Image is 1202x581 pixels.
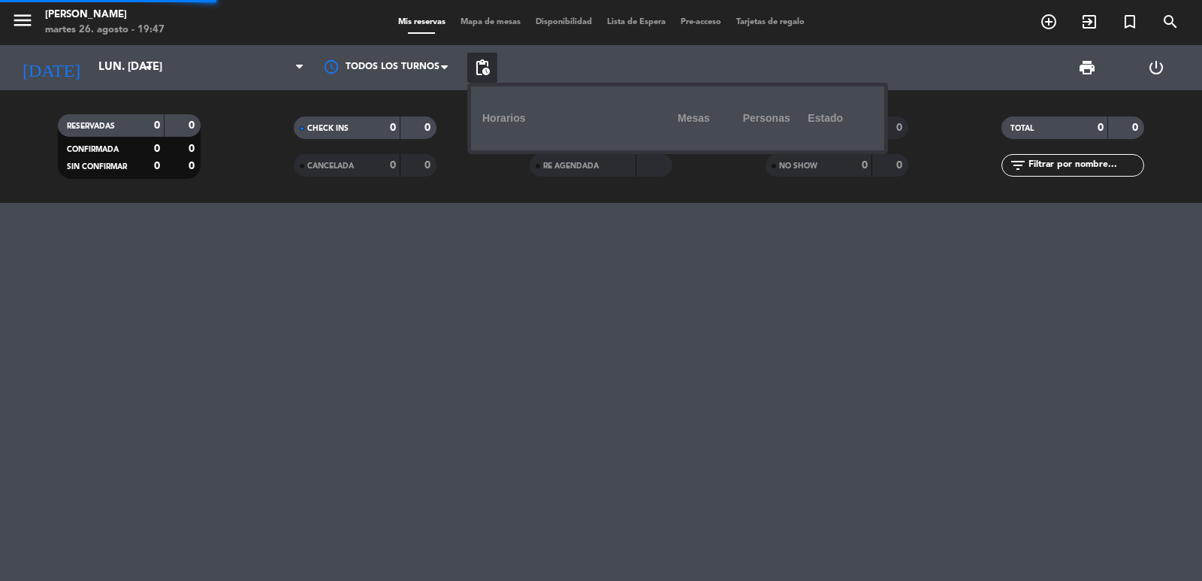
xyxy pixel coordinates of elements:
strong: 0 [1132,123,1141,133]
strong: 0 [862,160,868,171]
i: arrow_drop_down [140,59,158,77]
span: CANCELADA [307,162,354,170]
strong: 0 [189,120,198,131]
strong: 0 [390,160,396,171]
strong: 0 [154,144,160,154]
div: martes 26. agosto - 19:47 [45,23,165,38]
span: TOTAL [1010,125,1034,132]
span: RE AGENDADA [543,162,599,170]
i: filter_list [1009,156,1027,174]
span: Disponibilidad [528,18,599,26]
div: Estado [808,98,873,139]
span: Tarjetas de regalo [729,18,812,26]
span: RESERVADAS [67,123,115,130]
i: add_circle_outline [1040,13,1058,31]
input: Filtrar por nombre... [1027,157,1143,174]
strong: 0 [424,160,433,171]
strong: 0 [189,161,198,171]
div: LOG OUT [1122,45,1191,90]
span: CONFIRMADA [67,146,119,153]
strong: 0 [1098,123,1104,133]
div: Horarios [482,98,678,139]
strong: 0 [154,161,160,171]
strong: 0 [896,123,905,133]
i: [DATE] [11,51,91,84]
span: CHECK INS [307,125,349,132]
strong: 0 [154,120,160,131]
strong: 0 [189,144,198,154]
div: [PERSON_NAME] [45,8,165,23]
div: Mesas [678,98,743,139]
div: personas [743,98,808,139]
span: NO SHOW [779,162,817,170]
i: search [1161,13,1179,31]
span: Lista de Espera [599,18,673,26]
span: Mapa de mesas [453,18,528,26]
span: pending_actions [473,59,491,77]
i: turned_in_not [1121,13,1139,31]
strong: 0 [896,160,905,171]
span: SIN CONFIRMAR [67,163,127,171]
strong: 0 [424,123,433,133]
button: menu [11,9,34,37]
span: Mis reservas [391,18,453,26]
strong: 0 [390,123,396,133]
i: menu [11,9,34,32]
i: power_settings_new [1147,59,1165,77]
i: exit_to_app [1080,13,1098,31]
span: print [1078,59,1096,77]
span: Pre-acceso [673,18,729,26]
